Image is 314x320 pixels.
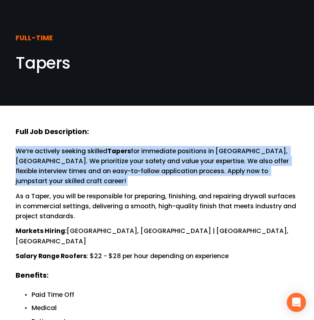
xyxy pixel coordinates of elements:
[32,303,298,313] p: Medical
[107,146,131,156] strong: Tapers
[16,251,87,261] strong: Salary Range Roofers
[16,270,48,280] strong: Benefits:
[16,126,89,136] strong: Full Job Description:
[16,226,67,235] strong: Markets Hiring:
[16,33,53,43] strong: FULL-TIME
[32,290,298,300] p: Paid Time Off
[16,251,298,261] p: : $22 - $28 per hour depending on experience
[16,191,298,221] p: As a Taper, you will be responsible for preparing, finishing, and repairing drywall surfaces in c...
[16,52,71,74] span: Tapers
[16,146,298,186] p: We’re actively seeking skilled for immediate positions in [GEOGRAPHIC_DATA], [GEOGRAPHIC_DATA]. W...
[16,226,298,246] p: [GEOGRAPHIC_DATA], [GEOGRAPHIC_DATA] | [GEOGRAPHIC_DATA], [GEOGRAPHIC_DATA]
[287,293,306,312] div: Open Intercom Messenger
